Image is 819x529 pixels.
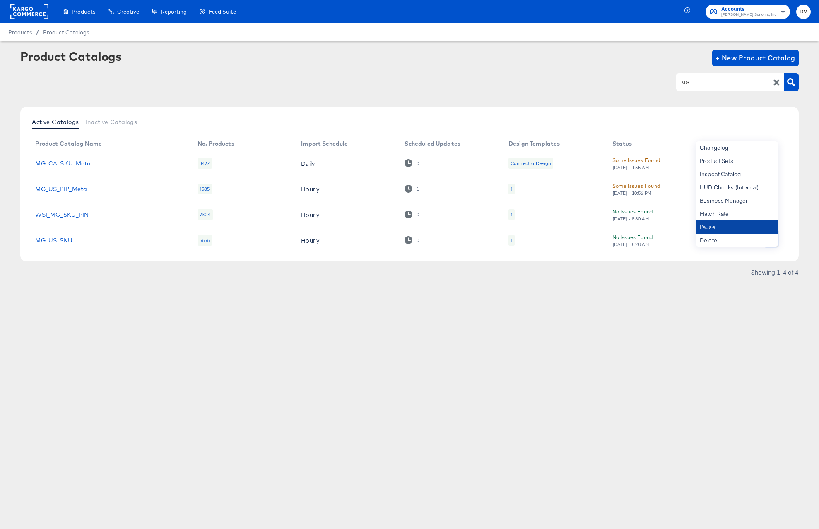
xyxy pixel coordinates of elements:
[405,140,460,147] div: Scheduled Updates
[710,137,757,151] th: Action
[751,269,799,275] div: Showing 1–4 of 4
[405,236,419,244] div: 0
[416,212,419,218] div: 0
[416,186,419,192] div: 1
[508,140,560,147] div: Design Templates
[757,137,789,151] th: More
[35,237,72,244] a: MG_US_SKU
[198,209,213,220] div: 7304
[32,29,43,36] span: /
[508,209,515,220] div: 1
[606,137,710,151] th: Status
[696,194,778,207] div: Business Manager
[696,154,778,168] div: Product Sets
[198,140,234,147] div: No. Products
[800,7,807,17] span: DV
[511,237,513,244] div: 1
[508,184,515,194] div: 1
[696,181,778,194] div: HUD Checks (Internal)
[721,5,778,14] span: Accounts
[679,78,768,87] input: Search Product Catalogs
[511,160,551,167] div: Connect a Design
[696,168,778,181] div: Inspect Catalog
[511,186,513,192] div: 1
[612,182,660,196] button: Some Issues Found[DATE] - 10:56 PM
[416,160,419,166] div: 0
[198,184,212,194] div: 1585
[612,156,660,165] div: Some Issues Found
[696,141,778,154] div: Changelog
[508,235,515,246] div: 1
[20,50,121,63] div: Product Catalogs
[511,211,513,218] div: 1
[712,50,799,66] button: + New Product Catalog
[72,8,95,15] span: Products
[405,159,419,167] div: 0
[612,190,652,196] div: [DATE] - 10:56 PM
[43,29,89,36] a: Product Catalogs
[85,119,137,125] span: Inactive Catalogs
[706,5,790,19] button: Accounts[PERSON_NAME] Sonoma, Inc.
[696,234,778,247] div: Delete
[294,151,398,176] td: Daily
[35,140,102,147] div: Product Catalog Name
[715,52,795,64] span: + New Product Catalog
[209,8,236,15] span: Feed Suite
[721,12,778,18] span: [PERSON_NAME] Sonoma, Inc.
[612,156,660,170] button: Some Issues Found[DATE] - 1:55 AM
[32,119,79,125] span: Active Catalogs
[416,237,419,243] div: 0
[696,220,778,234] div: Pause
[35,186,87,192] a: MG_US_PIP_Meta
[117,8,139,15] span: Creative
[405,185,419,193] div: 1
[301,140,348,147] div: Import Schedule
[161,8,187,15] span: Reporting
[294,227,398,253] td: Hourly
[612,165,650,170] div: [DATE] - 1:55 AM
[294,202,398,227] td: Hourly
[35,211,89,218] a: WSI_MG_SKU_PIN
[508,158,553,169] div: Connect a Design
[198,158,212,169] div: 3427
[796,5,811,19] button: DV
[198,235,212,246] div: 5656
[405,211,419,218] div: 0
[612,182,660,190] div: Some Issues Found
[35,160,91,167] a: MG_CA_SKU_Meta
[8,29,32,36] span: Products
[294,176,398,202] td: Hourly
[696,207,778,220] div: Match Rate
